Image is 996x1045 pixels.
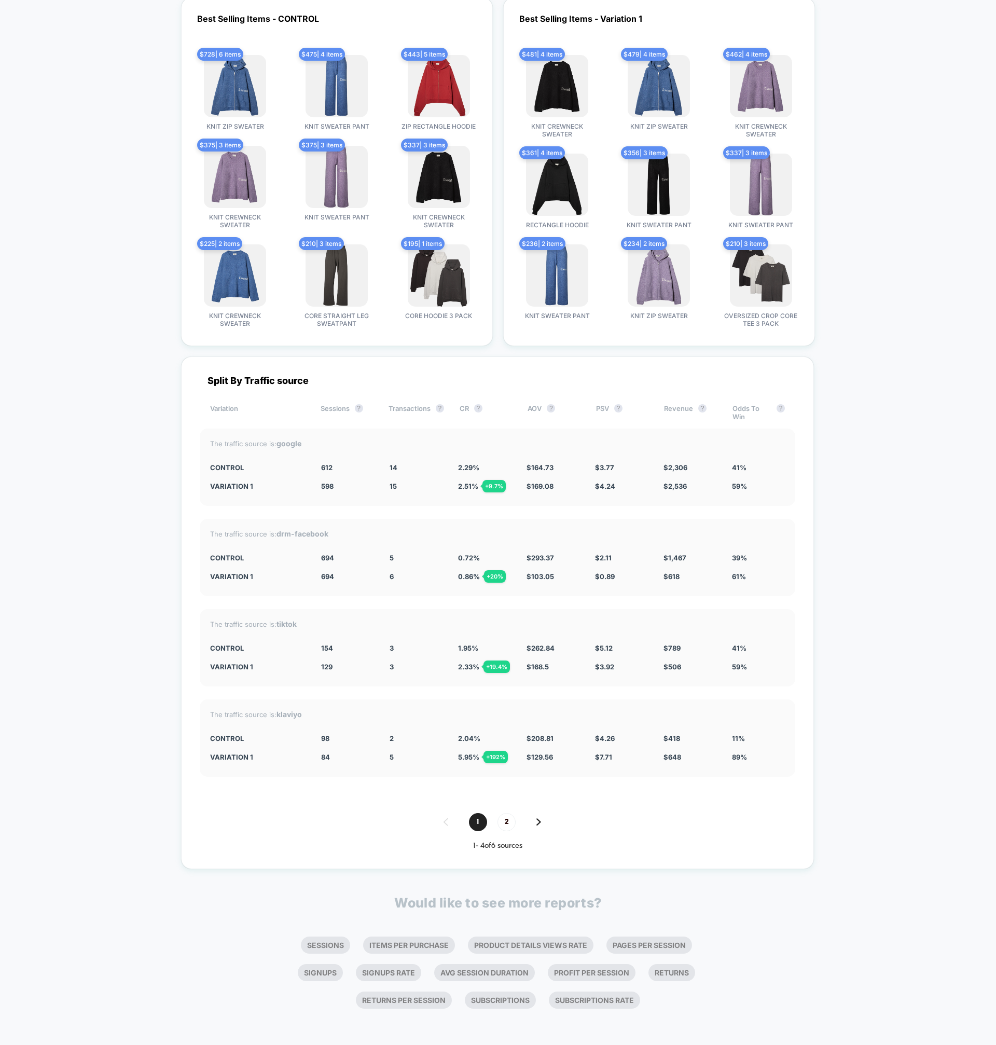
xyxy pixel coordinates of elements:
span: $ 225 | 2 items [197,237,242,250]
div: CONTROL [210,554,306,562]
span: $ 361 | 4 items [519,146,565,159]
span: OVERSIZED CROP CORE TEE 3 PACK [722,312,800,327]
span: $ 169.08 [527,482,554,490]
span: $ 2.11 [595,554,612,562]
span: KNIT ZIP SWEATER [630,122,688,130]
div: 41% [732,644,785,652]
span: $ 3.77 [595,463,614,472]
span: $ 236 | 2 items [519,237,565,250]
span: $ 208.81 [527,734,554,742]
img: produt [204,244,266,307]
span: $ 234 | 2 items [621,237,667,250]
div: Variation 1 [210,482,306,490]
span: 2.29 % [458,463,479,472]
div: Variation 1 [210,572,306,581]
img: produt [204,55,266,117]
li: Product Details Views Rate [468,937,593,954]
span: CORE STRAIGHT LEG SWEATPANT [298,312,376,327]
img: produt [730,55,792,117]
span: $ 475 | 4 items [299,48,345,61]
span: $ 728 | 6 items [197,48,243,61]
img: produt [306,55,368,117]
div: + 20 % [484,570,506,583]
span: RECTANGLE HOODIE [526,221,589,229]
span: CORE HOODIE 3 PACK [405,312,472,320]
span: $ 618 [663,572,680,581]
button: ? [777,404,785,412]
span: KNIT CREWNECK SWEATER [722,122,800,138]
li: Sessions [301,937,350,954]
span: $ 789 [663,644,681,652]
span: 1 [469,813,487,831]
div: Variation 1 [210,753,306,761]
div: The traffic source is: [210,710,785,719]
span: $ 443 | 5 items [401,48,448,61]
img: produt [306,146,368,208]
span: 5.95 % [458,753,479,761]
span: KNIT SWEATER PANT [627,221,691,229]
strong: klaviyo [276,710,302,719]
span: $ 293.37 [527,554,554,562]
span: $ 195 | 1 items [401,237,445,250]
span: $ 418 [663,734,680,742]
div: + 19.4 % [483,661,510,673]
span: KNIT CREWNECK SWEATER [196,312,274,327]
span: $ 479 | 4 items [621,48,668,61]
strong: google [276,439,301,448]
span: KNIT SWEATER PANT [525,312,590,320]
li: Signups [298,964,343,981]
span: $ 462 | 4 items [723,48,770,61]
div: CONTROL [210,734,306,742]
span: 2 [497,813,516,831]
span: 2 [390,734,394,742]
div: Revenue [664,404,716,421]
span: KNIT CREWNECK SWEATER [400,213,478,229]
img: produt [526,244,588,307]
img: pagination forward [536,818,541,826]
li: Returns [648,964,695,981]
button: ? [355,404,363,412]
span: $ 210 | 3 items [723,237,768,250]
div: Variation [210,404,305,421]
img: produt [408,146,470,208]
span: 154 [321,644,333,652]
li: Subscriptions Rate [549,992,640,1009]
span: $ 648 [663,753,681,761]
div: The traffic source is: [210,439,785,448]
span: 3 [390,644,394,652]
img: produt [730,244,792,307]
span: 2.04 % [458,734,480,742]
span: $ 0.89 [595,572,615,581]
span: 0.72 % [458,554,480,562]
p: Would like to see more reports? [394,895,602,911]
div: Sessions [321,404,373,421]
span: KNIT SWEATER PANT [305,122,369,130]
span: KNIT SWEATER PANT [305,213,369,221]
div: The traffic source is: [210,620,785,628]
button: ? [436,404,444,412]
span: $ 103.05 [527,572,554,581]
span: ZIP RECTANGLE HOODIE [402,122,476,130]
span: $ 3.92 [595,663,614,671]
span: $ 4.24 [595,482,615,490]
span: $ 2,306 [663,463,687,472]
span: $ 2,536 [663,482,687,490]
span: $ 481 | 4 items [519,48,565,61]
span: 5 [390,554,394,562]
span: 598 [321,482,334,490]
img: produt [628,55,690,117]
span: $ 375 | 3 items [197,139,243,152]
button: ? [474,404,482,412]
img: produt [526,154,588,216]
div: Transactions [389,404,444,421]
div: CONTROL [210,463,306,472]
li: Items Per Purchase [363,937,455,954]
span: 6 [390,572,394,581]
div: CONTROL [210,644,306,652]
button: ? [698,404,707,412]
span: 1.95 % [458,644,478,652]
div: PSV [596,404,648,421]
li: Pages Per Session [606,937,692,954]
img: produt [526,55,588,117]
div: AOV [528,404,580,421]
